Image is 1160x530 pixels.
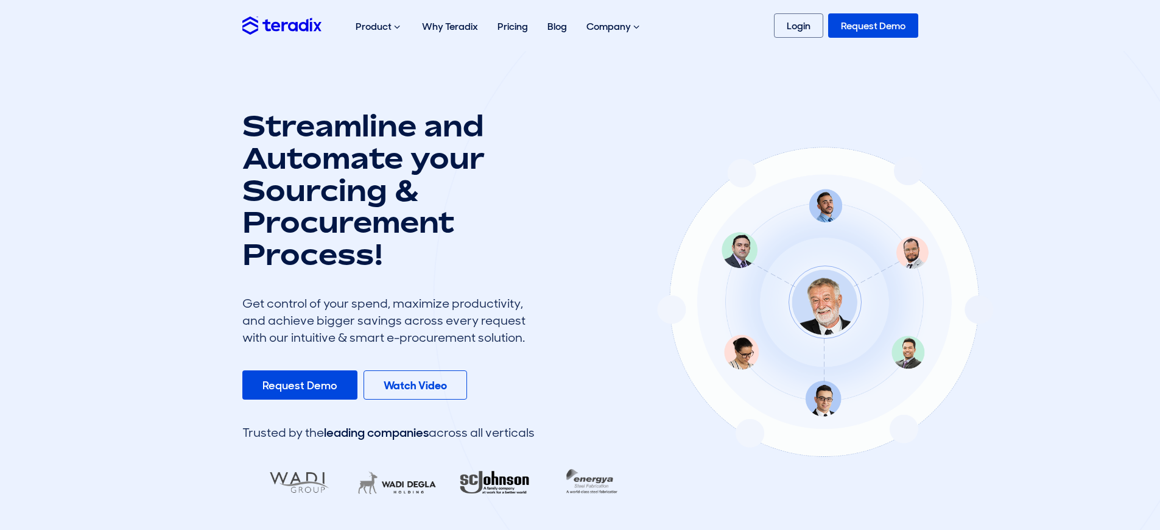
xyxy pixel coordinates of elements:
a: Why Teradix [412,7,488,46]
a: Request Demo [828,13,918,38]
div: Get control of your spend, maximize productivity, and achieve bigger savings across every request... [242,295,535,346]
a: Login [774,13,823,38]
a: Blog [538,7,577,46]
div: Trusted by the across all verticals [242,424,535,441]
a: Watch Video [364,370,467,400]
div: Product [346,7,412,46]
b: Watch Video [384,378,447,393]
img: LifeMakers [343,463,441,503]
img: RA [440,463,539,503]
h1: Streamline and Automate your Sourcing & Procurement Process! [242,110,535,270]
a: Pricing [488,7,538,46]
div: Company [577,7,652,46]
img: Teradix logo [242,16,322,34]
a: Request Demo [242,370,357,400]
span: leading companies [324,425,429,440]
